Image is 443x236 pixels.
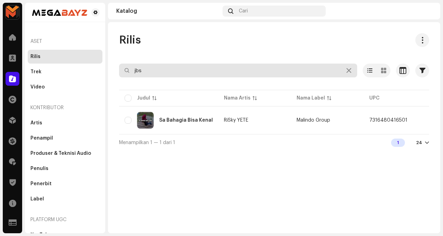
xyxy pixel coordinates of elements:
re-m-nav-item: Produser & Teknisi Audio [28,147,102,160]
div: Video [30,84,45,90]
input: Cari [119,64,357,77]
div: Produser & Teknisi Audio [30,151,91,156]
re-a-nav-header: Aset [28,33,102,50]
div: Penampil [30,135,53,141]
span: RiSky YETE [224,118,286,123]
img: 33c9722d-ea17-4ee8-9e7d-1db241e9a290 [6,6,19,19]
re-m-nav-item: Artis [28,116,102,130]
div: Penulis [30,166,48,171]
div: RiSky YETE [224,118,248,123]
re-m-nav-item: Video [28,80,102,94]
div: Penerbit [30,181,52,187]
div: Judul [137,95,150,102]
re-m-nav-item: Penerbit [28,177,102,191]
span: Malindo Group [297,118,330,123]
re-m-nav-item: Penulis [28,162,102,176]
img: 2ae266a8-b9ee-4453-8fd4-e7a63f73ac57 [137,112,154,129]
img: c80ab357-ad41-45f9-b05a-ac2c454cf3ef [421,6,432,17]
span: Cari [239,8,248,14]
re-a-nav-header: Kontributor [28,100,102,116]
div: 24 [416,140,422,145]
re-m-nav-item: Rilis [28,50,102,64]
div: Artis [30,120,42,126]
span: 7316480416501 [369,118,407,123]
span: Menampilkan 1 — 1 dari 1 [119,140,175,145]
div: Trek [30,69,42,75]
re-m-nav-item: Penampil [28,131,102,145]
div: Nama Label [297,95,325,102]
div: Rilis [30,54,40,59]
re-m-nav-item: Trek [28,65,102,79]
div: Sa Bahagia Bisa Kenal [159,118,213,123]
div: 1 [391,139,405,147]
div: Label [30,196,44,202]
img: ea3f5b01-c1b1-4518-9e19-4d24e8c5836b [30,8,89,17]
div: Nama Artis [224,95,251,102]
re-m-nav-item: Label [28,192,102,206]
span: Rilis [119,33,141,47]
div: Katalog [116,8,220,14]
re-a-nav-header: Platform UGC [28,211,102,228]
